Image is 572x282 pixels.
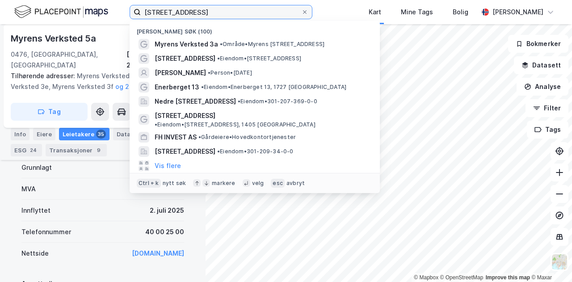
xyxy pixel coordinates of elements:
div: velg [252,180,264,187]
input: Søk på adresse, matrikkel, gårdeiere, leietakere eller personer [141,5,301,19]
span: Myrens Verksted 3a [155,39,218,50]
button: Analyse [517,78,568,96]
div: 35 [96,130,106,139]
div: Myrens Verksted 5b, Myrens Verksted 3e, Myrens Verksted 3f [11,71,188,92]
div: Nettside [21,248,49,259]
span: Nedre [STREET_ADDRESS] [155,96,236,107]
button: Datasett [514,56,568,74]
button: Filter [526,99,568,117]
span: • [217,55,220,62]
div: esc [271,179,285,188]
span: Gårdeiere • Hovedkontortjenester [198,134,296,141]
div: [PERSON_NAME] [492,7,543,17]
span: Eiendom • Enerberget 13, 1727 [GEOGRAPHIC_DATA] [201,84,346,91]
span: • [238,98,240,105]
div: nytt søk [163,180,186,187]
div: 2. juli 2025 [150,205,184,216]
div: Innflyttet [21,205,50,216]
a: Improve this map [486,274,530,281]
div: 0476, [GEOGRAPHIC_DATA], [GEOGRAPHIC_DATA] [11,49,126,71]
div: Info [11,128,29,140]
span: Eiendom • [STREET_ADDRESS] [217,55,301,62]
span: Område • Myrens [STREET_ADDRESS] [220,41,324,48]
button: Bokmerker [508,35,568,53]
div: Mine Tags [401,7,433,17]
span: • [220,41,223,47]
img: logo.f888ab2527a4732fd821a326f86c7f29.svg [14,4,108,20]
span: Eiendom • 301-207-369-0-0 [238,98,317,105]
div: Ctrl + k [137,179,161,188]
span: • [201,84,204,90]
span: Person • [DATE] [208,69,252,76]
span: Enerberget 13 [155,82,199,93]
div: 40 00 25 00 [145,227,184,237]
span: Eiendom • [STREET_ADDRESS], 1405 [GEOGRAPHIC_DATA] [155,121,315,128]
span: • [198,134,201,140]
div: 9 [94,146,103,155]
div: [GEOGRAPHIC_DATA], 225/31 [126,49,195,71]
div: 24 [28,146,38,155]
div: Transaksjoner [46,144,107,156]
span: [PERSON_NAME] [155,67,206,78]
iframe: Chat Widget [527,239,572,282]
div: Telefonnummer [21,227,71,237]
span: Tilhørende adresser: [11,72,77,80]
div: [PERSON_NAME] søk (100) [130,21,380,37]
div: ESG [11,144,42,156]
button: Tag [11,103,88,121]
button: Vis flere [155,160,181,171]
a: Mapbox [414,274,438,281]
div: MVA [21,184,36,194]
span: Eiendom • 301-209-34-0-0 [217,148,294,155]
button: Tags [527,121,568,139]
div: Bolig [453,7,468,17]
div: avbryt [286,180,305,187]
div: markere [212,180,235,187]
div: Kart [369,7,381,17]
span: • [208,69,210,76]
span: [STREET_ADDRESS] [155,110,215,121]
span: [STREET_ADDRESS] [155,53,215,64]
div: Grunnlagt [21,162,52,173]
span: [STREET_ADDRESS] [155,146,215,157]
a: [DOMAIN_NAME] [132,249,184,257]
div: Leietakere [59,128,109,140]
a: OpenStreetMap [440,274,484,281]
span: • [217,148,220,155]
span: FH INVEST AS [155,132,197,143]
div: Myrens Verksted 5a [11,31,97,46]
div: Eiere [33,128,55,140]
div: Datasett [113,128,157,140]
span: • [155,121,157,128]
